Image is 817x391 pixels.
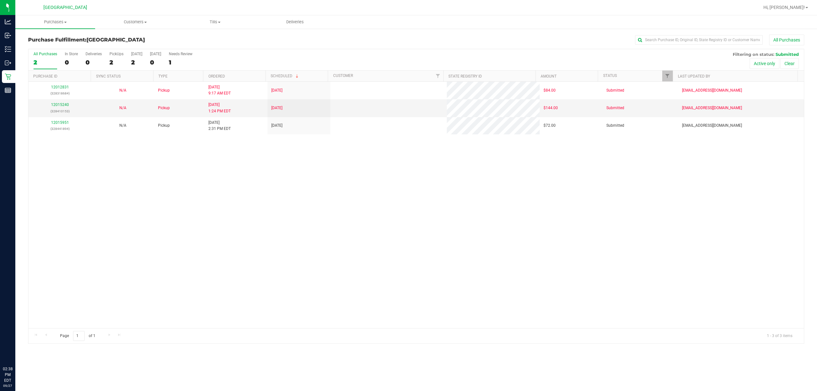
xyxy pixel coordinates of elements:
[603,73,617,78] a: Status
[65,59,78,66] div: 0
[780,58,799,69] button: Clear
[3,383,12,388] p: 09/27
[51,120,69,125] a: 12015951
[271,105,282,111] span: [DATE]
[169,59,192,66] div: 1
[5,46,11,52] inline-svg: Inventory
[15,15,95,29] a: Purchases
[119,87,126,94] button: N/A
[119,106,126,110] span: Not Applicable
[662,71,673,81] a: Filter
[169,52,192,56] div: Needs Review
[131,52,142,56] div: [DATE]
[6,340,26,359] iframe: Resource center
[158,87,170,94] span: Pickup
[733,52,774,57] span: Filtering on status:
[51,102,69,107] a: 12015240
[208,74,225,79] a: Ordered
[333,73,353,78] a: Customer
[96,74,121,79] a: Sync Status
[65,52,78,56] div: In Store
[32,90,87,96] p: (328318684)
[150,59,161,66] div: 0
[448,74,482,79] a: State Registry ID
[86,52,102,56] div: Deliveries
[208,84,231,96] span: [DATE] 9:17 AM EDT
[208,120,231,132] span: [DATE] 2:31 PM EDT
[682,123,742,129] span: [EMAIL_ADDRESS][DOMAIN_NAME]
[769,34,804,45] button: All Purchases
[119,105,126,111] button: N/A
[271,87,282,94] span: [DATE]
[606,123,624,129] span: Submitted
[34,59,57,66] div: 2
[543,87,556,94] span: $84.00
[109,59,124,66] div: 2
[109,52,124,56] div: PickUps
[433,71,443,81] a: Filter
[119,123,126,129] button: N/A
[73,331,85,341] input: 1
[131,59,142,66] div: 2
[158,123,170,129] span: Pickup
[176,19,255,25] span: Tills
[28,37,287,43] h3: Purchase Fulfillment:
[208,102,231,114] span: [DATE] 1:24 PM EDT
[119,88,126,93] span: Not Applicable
[682,105,742,111] span: [EMAIL_ADDRESS][DOMAIN_NAME]
[15,19,95,25] span: Purchases
[271,123,282,129] span: [DATE]
[606,87,624,94] span: Submitted
[682,87,742,94] span: [EMAIL_ADDRESS][DOMAIN_NAME]
[5,60,11,66] inline-svg: Outbound
[678,74,710,79] a: Last Updated By
[32,126,87,132] p: (328441894)
[763,5,805,10] span: Hi, [PERSON_NAME]!
[5,32,11,39] inline-svg: Inbound
[158,105,170,111] span: Pickup
[5,19,11,25] inline-svg: Analytics
[5,87,11,94] inline-svg: Reports
[543,123,556,129] span: $72.00
[119,123,126,128] span: Not Applicable
[543,105,558,111] span: $144.00
[150,52,161,56] div: [DATE]
[33,74,57,79] a: Purchase ID
[3,366,12,383] p: 02:38 PM EDT
[55,331,101,341] span: Page of 1
[255,15,335,29] a: Deliveries
[750,58,779,69] button: Active only
[51,85,69,89] a: 12012831
[635,35,763,45] input: Search Purchase ID, Original ID, State Registry ID or Customer Name...
[271,74,300,78] a: Scheduled
[5,73,11,80] inline-svg: Retail
[95,15,175,29] a: Customers
[34,52,57,56] div: All Purchases
[95,19,175,25] span: Customers
[86,37,145,43] span: [GEOGRAPHIC_DATA]
[32,108,87,114] p: (328410153)
[606,105,624,111] span: Submitted
[541,74,557,79] a: Amount
[776,52,799,57] span: Submitted
[175,15,255,29] a: Tills
[762,331,798,341] span: 1 - 3 of 3 items
[158,74,168,79] a: Type
[278,19,312,25] span: Deliveries
[86,59,102,66] div: 0
[43,5,87,10] span: [GEOGRAPHIC_DATA]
